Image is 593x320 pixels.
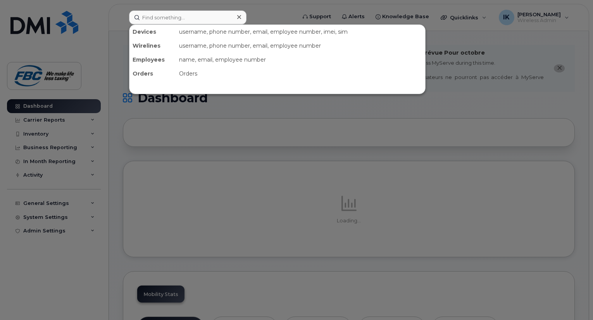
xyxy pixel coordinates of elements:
[176,53,425,67] div: name, email, employee number
[129,53,176,67] div: Employees
[176,25,425,39] div: username, phone number, email, employee number, imei, sim
[129,67,176,81] div: Orders
[176,67,425,81] div: Orders
[129,25,176,39] div: Devices
[176,39,425,53] div: username, phone number, email, employee number
[129,39,176,53] div: Wirelines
